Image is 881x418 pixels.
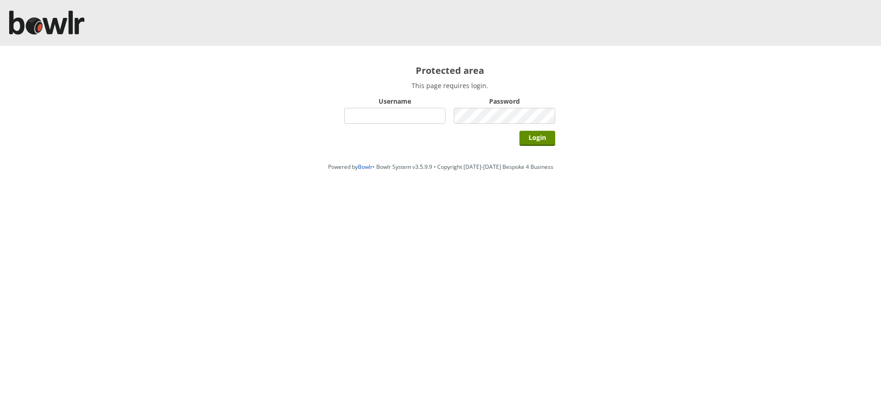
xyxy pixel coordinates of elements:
p: This page requires login. [344,81,555,90]
input: Login [519,131,555,146]
label: Username [344,97,446,106]
span: Powered by • Bowlr System v3.5.9.9 • Copyright [DATE]-[DATE] Bespoke 4 Business [328,163,553,171]
h2: Protected area [344,64,555,77]
a: Bowlr [358,163,373,171]
label: Password [454,97,555,106]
